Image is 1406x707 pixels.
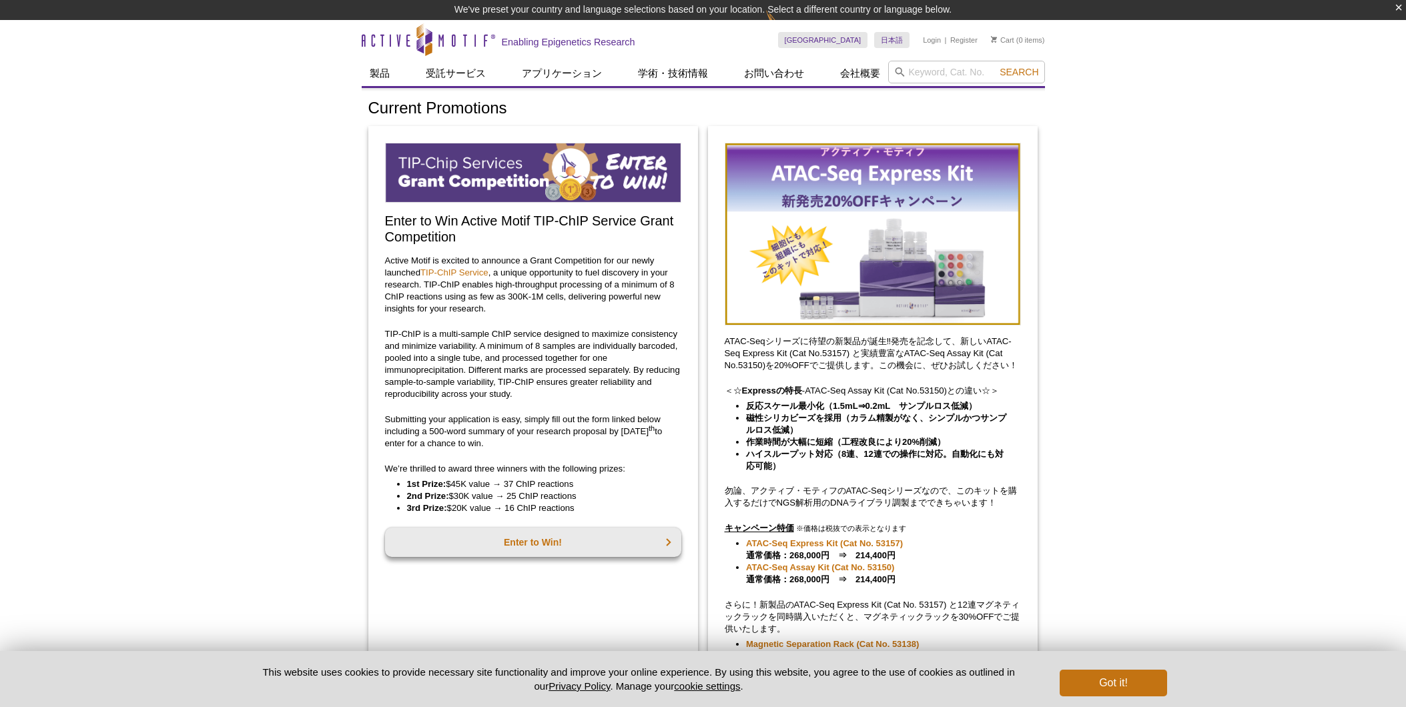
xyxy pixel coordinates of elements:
[362,61,398,86] a: 製品
[746,638,919,650] a: Magnetic Separation Rack (Cat No. 53138)
[630,61,716,86] a: 学術・技術情報
[950,35,978,45] a: Register
[407,502,668,514] li: $20K value → 16 ChIP reactions
[385,213,681,245] h2: Enter to Win Active Motif TIP-ChIP Service Grant Competition
[746,538,903,550] a: ATAC-Seq Express Kit (Cat No. 53157)
[514,61,610,86] a: アプリケーション
[674,680,740,692] button: cookie settings
[649,424,655,432] sup: th
[368,99,1038,119] h1: Current Promotions
[832,61,888,86] a: 会社概要
[407,490,668,502] li: $30K value → 25 ChIP reactions
[725,335,1021,372] p: ATAC-Seqシリーズに待望の新製品が誕生‼発売を記念して、新しいATAC-Seq Express Kit (Cat No.53157) と実績豊富なATAC-Seq Assay Kit (C...
[766,10,801,41] img: Change Here
[1000,67,1038,77] span: Search
[385,414,681,450] p: Submitting your application is easy, simply fill out the form linked below including a 500-word s...
[502,36,635,48] h2: Enabling Epigenetics Research
[923,35,941,45] a: Login
[991,36,997,43] img: Your Cart
[407,503,447,513] strong: 3rd Prize:
[742,386,802,396] strong: Expressの特長
[991,32,1045,48] li: (0 items)
[991,35,1014,45] a: Cart
[725,385,1021,397] p: ＜☆ -ATAC-Seq Assay Kit (Cat No.53150)との違い☆＞
[407,478,668,490] li: $45K value → 37 ChIP reactions
[746,401,977,411] strong: 反応スケール最小化（1.5mL⇒0.2mL サンプルロス低減）
[407,491,449,501] strong: 2nd Prize:
[420,267,488,277] a: TIP-ChIP Service
[407,479,446,489] strong: 1st Prize:
[385,528,681,557] a: Enter to Win!
[746,449,1004,471] strong: ハイスループット対応（8連、12連での操作に対応。自動化にも対応可能）
[240,665,1038,693] p: This website uses cookies to provide necessary site functionality and improve your online experie...
[746,413,1006,435] strong: 磁性シリカビーズを採用（カラム精製がなく、シンプルかつサンプルロス低減）
[725,523,794,533] u: キャンペーン特価
[725,143,1021,325] img: Save on ATAC-Seq Kits
[796,524,906,532] span: ※価格は税抜での表示となります
[725,485,1021,509] p: 勿論、アクティブ・モティフのATAC-Seqシリーズなので、このキットを購入するだけでNGS解析用のDNAライブラリ調製までできちゃいます！
[945,32,947,48] li: |
[746,437,946,447] strong: 作業時間が大幅に短縮（工程改良により20%削減）
[418,61,494,86] a: 受託サービス
[888,61,1045,83] input: Keyword, Cat. No.
[746,639,919,661] strong: 通常価格：55,500円 ⇒ 38,850円
[746,562,894,574] a: ATAC-Seq Assay Kit (Cat No. 53150)
[1060,670,1166,696] button: Got it!
[549,680,610,692] a: Privacy Policy
[746,538,903,560] strong: 通常価格：268,000円 ⇒ 214,400円
[725,599,1021,635] p: さらに！新製品のATAC-Seq Express Kit (Cat No. 53157) と12連マグネティックラックを同時購入いただくと、マグネティックラックを30%OFFでご提供いたします。
[736,61,812,86] a: お問い合わせ
[778,32,868,48] a: [GEOGRAPHIC_DATA]
[874,32,910,48] a: 日本語
[385,143,681,203] img: TIP-ChIP Service Grant Competition
[385,463,681,475] p: We’re thrilled to award three winners with the following prizes:
[385,328,681,400] p: TIP-ChIP is a multi-sample ChIP service designed to maximize consistency and minimize variability...
[996,66,1042,78] button: Search
[746,562,896,584] strong: 通常価格：268,000円 ⇒ 214,400円
[385,255,681,315] p: Active Motif is excited to announce a Grant Competition for our newly launched , a unique opportu...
